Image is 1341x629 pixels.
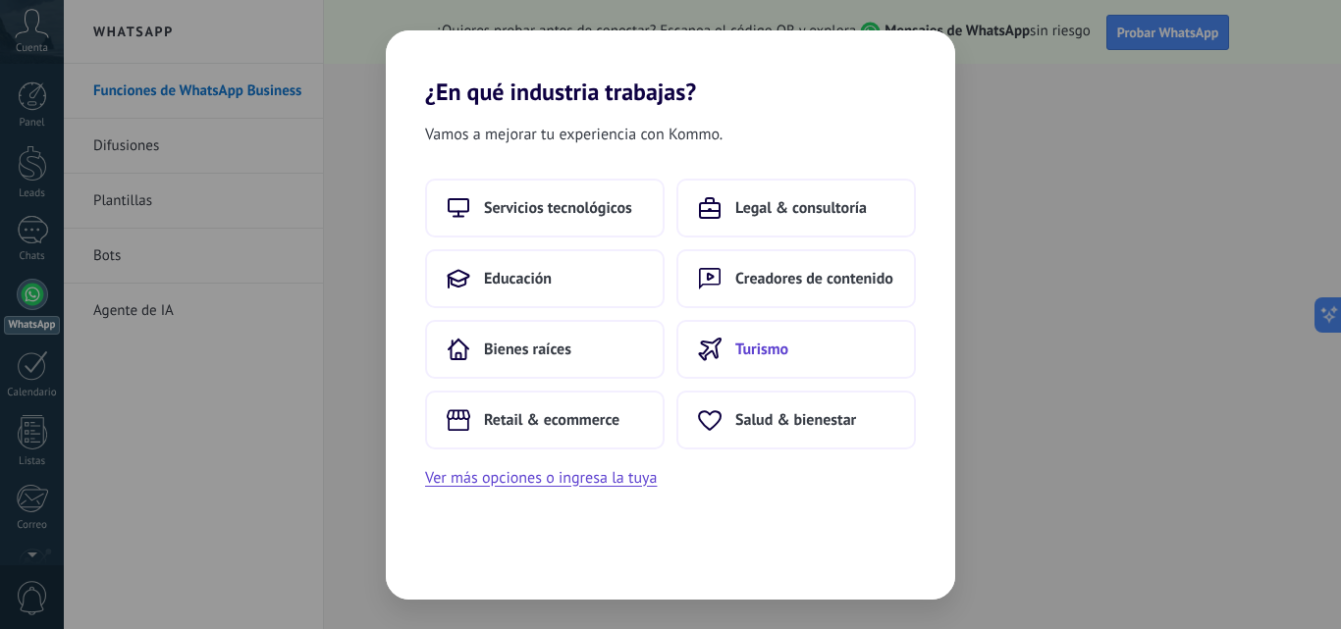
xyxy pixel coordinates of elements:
[425,465,657,491] button: Ver más opciones o ingresa la tuya
[425,391,665,449] button: Retail & ecommerce
[425,122,723,147] span: Vamos a mejorar tu experiencia con Kommo.
[676,249,916,308] button: Creadores de contenido
[735,340,788,359] span: Turismo
[484,410,619,430] span: Retail & ecommerce
[425,249,665,308] button: Educación
[676,391,916,449] button: Salud & bienestar
[735,269,893,288] span: Creadores de contenido
[484,269,552,288] span: Educación
[735,198,867,218] span: Legal & consultoría
[484,340,571,359] span: Bienes raíces
[386,30,955,106] h2: ¿En qué industria trabajas?
[425,320,665,379] button: Bienes raíces
[676,179,916,237] button: Legal & consultoría
[484,198,632,218] span: Servicios tecnológicos
[676,320,916,379] button: Turismo
[425,179,665,237] button: Servicios tecnológicos
[735,410,856,430] span: Salud & bienestar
